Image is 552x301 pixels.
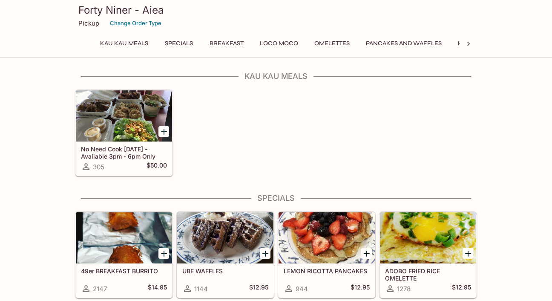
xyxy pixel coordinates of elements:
h5: ADOBO FRIED RICE OMELETTE [385,267,471,281]
button: Kau Kau Meals [95,38,153,49]
button: Loco Moco [255,38,303,49]
div: LEMON RICOTTA PANCAKES [279,212,375,263]
p: Pickup [78,19,99,27]
h3: Forty Niner - Aiea [78,3,474,17]
span: 2147 [93,285,107,293]
h5: UBE WAFFLES [182,267,268,275]
h4: Kau Kau Meals [75,72,477,81]
h5: $12.95 [452,284,471,294]
h4: Specials [75,194,477,203]
span: 1144 [194,285,208,293]
div: 49er BREAKFAST BURRITO [76,212,172,263]
button: Breakfast [205,38,248,49]
h5: LEMON RICOTTA PANCAKES [284,267,370,275]
button: Pancakes and Waffles [361,38,446,49]
button: Add 49er BREAKFAST BURRITO [158,248,169,259]
span: 944 [296,285,308,293]
a: No Need Cook [DATE] - Available 3pm - 6pm Only305$50.00 [75,90,172,176]
button: Add ADOBO FRIED RICE OMELETTE [463,248,473,259]
h5: $50.00 [147,162,167,172]
div: UBE WAFFLES [177,212,273,263]
a: UBE WAFFLES1144$12.95 [177,212,274,298]
button: Add No Need Cook Today - Available 3pm - 6pm Only [158,126,169,137]
button: Omelettes [310,38,354,49]
h5: No Need Cook [DATE] - Available 3pm - 6pm Only [81,145,167,159]
button: Add LEMON RICOTTA PANCAKES [361,248,372,259]
span: 1278 [397,285,411,293]
a: LEMON RICOTTA PANCAKES944$12.95 [278,212,375,298]
div: ADOBO FRIED RICE OMELETTE [380,212,476,263]
div: No Need Cook Today - Available 3pm - 6pm Only [76,90,172,142]
h5: $12.95 [351,284,370,294]
button: Add UBE WAFFLES [260,248,270,259]
h5: $12.95 [249,284,268,294]
button: Change Order Type [106,17,165,30]
h5: 49er BREAKFAST BURRITO [81,267,167,275]
span: 305 [93,163,104,171]
h5: $14.95 [148,284,167,294]
button: Specials [160,38,198,49]
a: 49er BREAKFAST BURRITO2147$14.95 [75,212,172,298]
a: ADOBO FRIED RICE OMELETTE1278$12.95 [379,212,477,298]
